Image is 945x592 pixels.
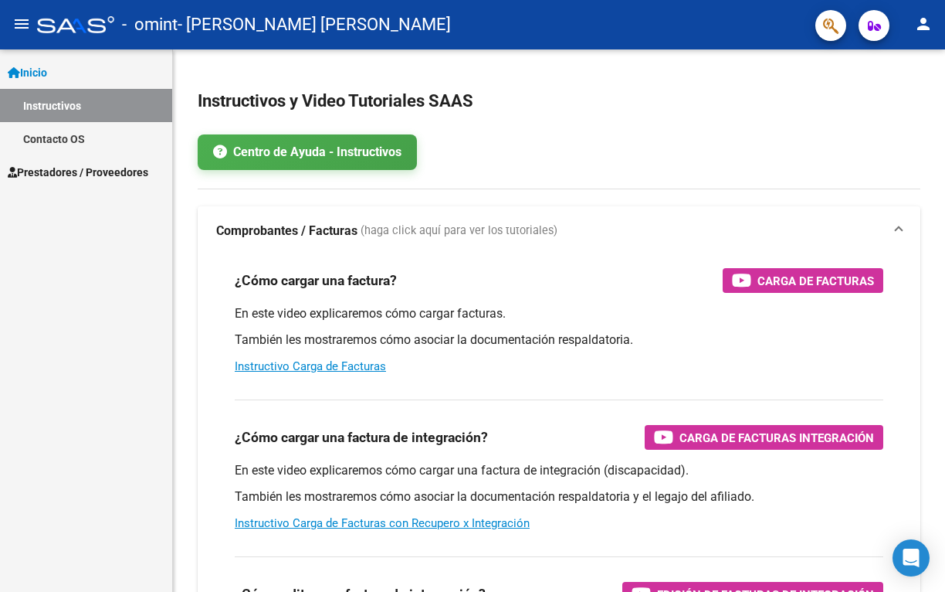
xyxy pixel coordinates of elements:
a: Instructivo Carga de Facturas con Recupero x Integración [235,516,530,530]
span: - [PERSON_NAME] [PERSON_NAME] [178,8,451,42]
h3: ¿Cómo cargar una factura? [235,270,397,291]
a: Centro de Ayuda - Instructivos [198,134,417,170]
button: Carga de Facturas [723,268,883,293]
p: En este video explicaremos cómo cargar una factura de integración (discapacidad). [235,462,883,479]
span: Carga de Facturas Integración [679,428,874,447]
mat-expansion-panel-header: Comprobantes / Facturas (haga click aquí para ver los tutoriales) [198,206,920,256]
span: (haga click aquí para ver los tutoriales) [361,223,557,240]
span: Prestadores / Proveedores [8,164,148,181]
button: Carga de Facturas Integración [645,425,883,450]
p: También les mostraremos cómo asociar la documentación respaldatoria y el legajo del afiliado. [235,488,883,505]
a: Instructivo Carga de Facturas [235,359,386,373]
mat-icon: person [914,15,933,33]
h2: Instructivos y Video Tutoriales SAAS [198,87,920,116]
p: En este video explicaremos cómo cargar facturas. [235,305,883,322]
span: - omint [122,8,178,42]
p: También les mostraremos cómo asociar la documentación respaldatoria. [235,332,883,349]
div: Open Intercom Messenger [892,539,930,577]
strong: Comprobantes / Facturas [216,223,357,240]
h3: ¿Cómo cargar una factura de integración? [235,427,488,448]
span: Carga de Facturas [757,271,874,291]
span: Inicio [8,64,47,81]
mat-icon: menu [12,15,31,33]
